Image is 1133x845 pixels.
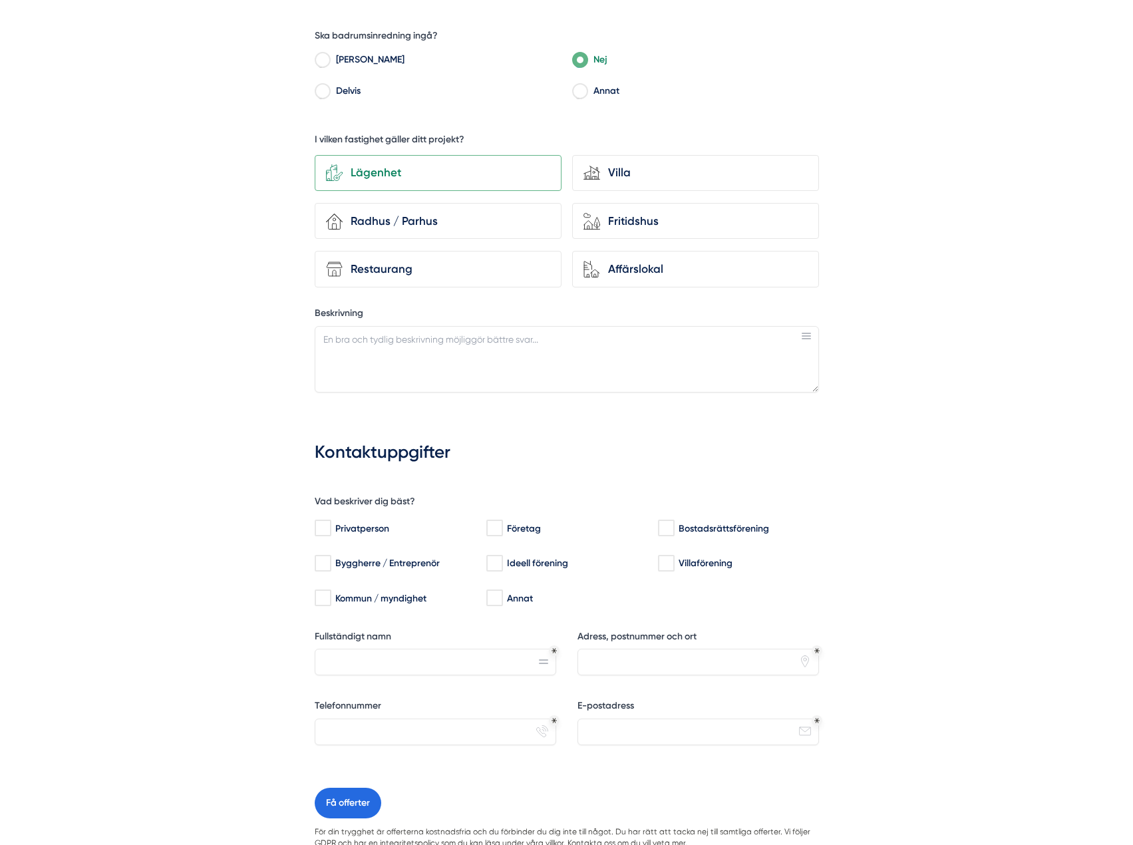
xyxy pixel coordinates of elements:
label: Fullständigt namn [315,630,556,647]
h3: Kontaktuppgifter [315,435,819,472]
input: Villaförening [658,557,673,570]
input: Privatperson [315,522,330,535]
label: Nej [587,51,819,71]
label: [PERSON_NAME] [329,51,562,71]
label: Delvis [329,83,562,102]
input: Bostadsrättsförening [658,522,673,535]
label: E-postadress [577,699,819,716]
label: Telefonnummer [315,699,556,716]
input: Företag [486,522,502,535]
div: Obligatoriskt [552,718,557,723]
div: Obligatoriskt [814,718,820,723]
input: Annat [572,87,587,99]
label: Adress, postnummer och ort [577,630,819,647]
input: Byggherre / Entreprenör [315,557,330,570]
label: Beskrivning [315,307,819,323]
label: Annat [587,83,819,102]
input: Ja [315,56,330,68]
h5: I vilken fastighet gäller ditt projekt? [315,133,464,150]
input: Nej [572,56,587,68]
div: Obligatoriskt [814,648,820,653]
h5: Ska badrumsinredning ingå? [315,29,438,46]
h5: Vad beskriver dig bäst? [315,495,415,512]
button: Få offerter [315,788,381,818]
input: Annat [486,591,502,605]
input: Kommun / myndighet [315,591,330,605]
div: Obligatoriskt [552,648,557,653]
input: Delvis [315,87,330,99]
input: Ideell förening [486,557,502,570]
